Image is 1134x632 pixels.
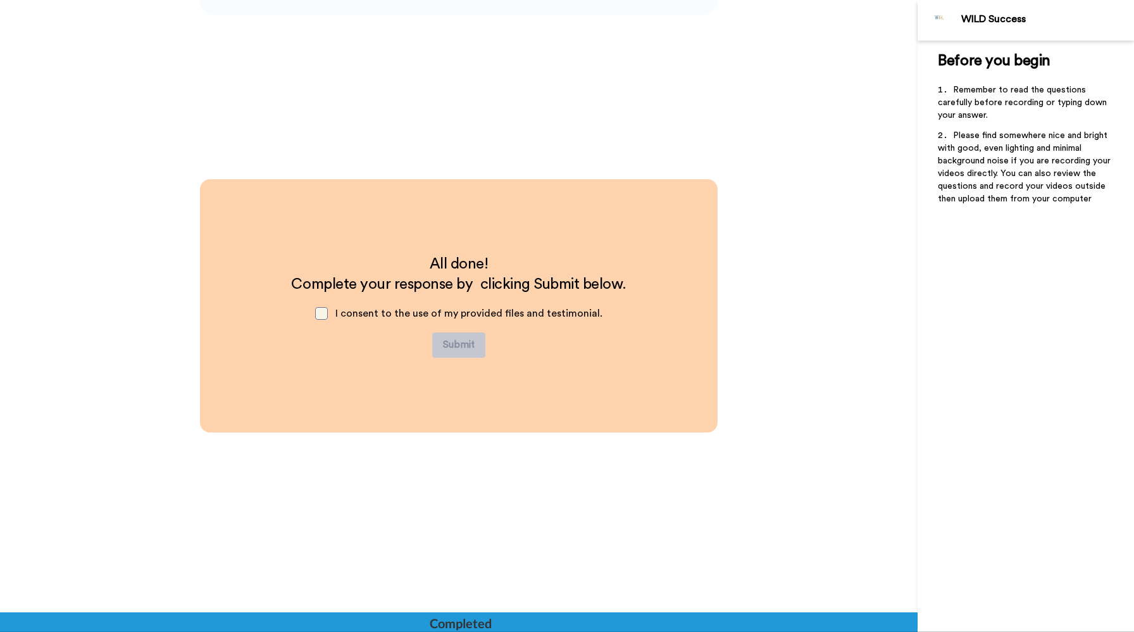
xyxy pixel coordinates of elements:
[430,256,489,272] span: All done!
[961,13,1133,25] div: WILD Success
[938,53,1050,68] span: Before you begin
[335,308,602,319] span: I consent to the use of my provided files and testimonial.
[430,614,490,632] div: Completed
[938,85,1109,120] span: Remember to read the questions carefully before recording or typing down your answer.
[925,5,955,35] img: Profile Image
[291,277,626,292] span: Complete your response by clicking Submit below.
[432,332,485,358] button: Submit
[938,131,1113,203] span: Please find somewhere nice and bright with good, even lighting and minimal background noise if yo...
